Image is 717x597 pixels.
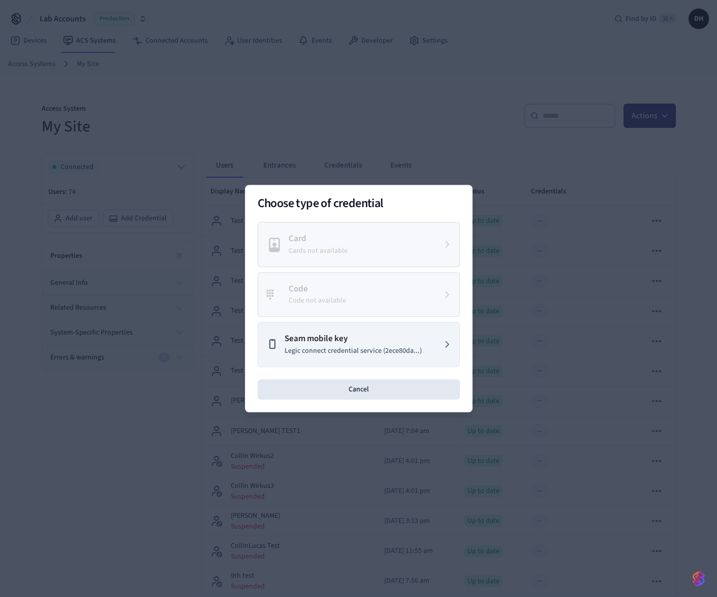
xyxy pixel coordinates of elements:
[258,379,460,400] button: Cancel
[258,322,460,367] button: Seam mobile keyLegic connect credential service (2ece80da...)
[258,272,460,317] button: CodeCode not available
[289,283,346,296] p: Code
[693,571,705,587] img: SeamLogoGradient.69752ec5.svg
[289,246,348,256] p: Cards not available
[289,295,346,306] p: Code not available
[285,333,422,346] p: Seam mobile key
[258,222,460,267] button: CardCards not available
[289,233,348,246] p: Card
[258,197,460,210] h2: Choose type of credential
[285,346,422,356] p: Legic connect credential service (2ece80da...)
